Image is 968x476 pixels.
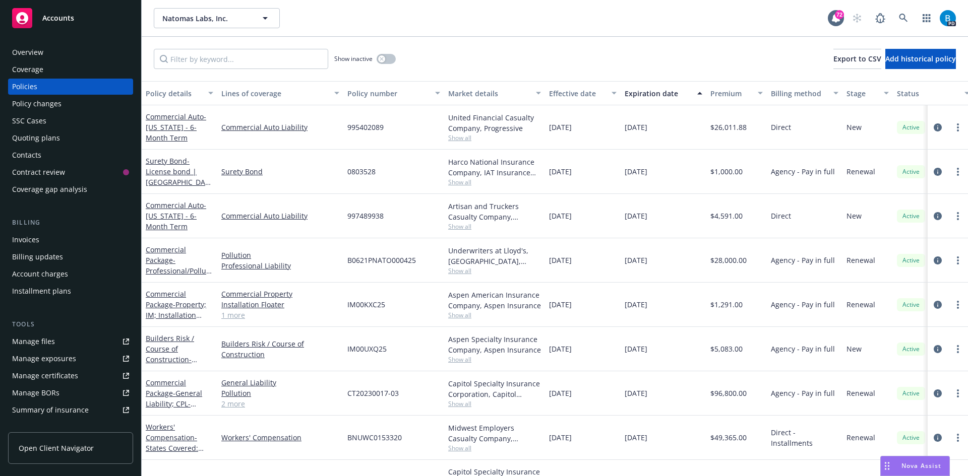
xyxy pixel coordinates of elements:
span: Accounts [42,14,74,22]
span: Agency - Pay in full [771,166,835,177]
span: Direct [771,211,791,221]
button: Nova Assist [880,456,950,476]
a: circleInformation [932,121,944,133]
a: circleInformation [932,166,944,178]
span: - License bond | [GEOGRAPHIC_DATA] Mfg Housing License Bond [146,156,211,208]
div: SSC Cases [12,113,46,129]
span: Agency - Pay in full [771,255,835,265]
span: [DATE] [549,166,572,177]
button: Expiration date [621,81,706,105]
span: [DATE] [549,388,572,398]
span: New [846,211,862,221]
span: $4,591.00 [710,211,743,221]
button: Stage [842,81,893,105]
span: Show all [448,444,541,452]
span: Show all [448,133,541,142]
button: Export to CSV [833,49,881,69]
button: Add historical policy [885,49,956,69]
a: Builders Risk / Course of Construction [146,333,213,385]
a: Overview [8,44,133,60]
div: Quoting plans [12,130,60,146]
span: New [846,344,862,354]
span: - Property; IM; Installation Floater [146,300,206,330]
a: more [952,166,964,178]
div: Underwriters at Lloyd's, [GEOGRAPHIC_DATA], [PERSON_NAME] of [GEOGRAPHIC_DATA], [GEOGRAPHIC_DATA] [448,245,541,266]
div: Stage [846,88,878,99]
a: Account charges [8,266,133,282]
div: Installment plans [12,283,71,299]
div: Lines of coverage [221,88,328,99]
a: Commercial Auto Liability [221,122,339,132]
span: [DATE] [625,122,647,132]
button: Market details [444,81,545,105]
div: Account charges [12,266,68,282]
a: circleInformation [932,210,944,222]
button: Policy number [343,81,444,105]
span: Show all [448,178,541,186]
div: Market details [448,88,530,99]
span: [DATE] [549,211,572,221]
a: Commercial Auto [146,112,206,143]
a: Start snowing [847,8,867,28]
div: Coverage [12,61,43,78]
div: Expiration date [625,88,691,99]
div: Aspen Specialty Insurance Company, Aspen Insurance [448,334,541,355]
span: Active [901,167,921,176]
span: $28,000.00 [710,255,747,265]
span: [DATE] [625,344,647,354]
div: Aspen American Insurance Company, Aspen Insurance [448,290,541,311]
span: Active [901,212,921,221]
span: $5,083.00 [710,344,743,354]
a: more [952,432,964,444]
span: Agency - Pay in full [771,344,835,354]
a: Summary of insurance [8,402,133,418]
div: Invoices [12,232,39,248]
a: Installment plans [8,283,133,299]
span: Show all [448,266,541,275]
span: CT20230017-03 [347,388,399,398]
span: [DATE] [625,388,647,398]
a: Contract review [8,164,133,180]
span: Agency - Pay in full [771,388,835,398]
a: Report a Bug [870,8,890,28]
span: Agency - Pay in full [771,299,835,310]
a: Workers' Compensation [221,432,339,443]
span: - [US_STATE] - 6-Month Term [146,112,206,143]
span: - [US_STATE] - 6-Month Term [146,200,206,231]
div: Manage BORs [12,385,59,401]
span: [DATE] [549,122,572,132]
a: SSC Cases [8,113,133,129]
span: [DATE] [625,299,647,310]
span: Active [901,389,921,398]
div: 72 [835,10,844,19]
span: 0803528 [347,166,376,177]
span: Open Client Navigator [19,443,94,453]
a: Commercial Auto Liability [221,211,339,221]
a: Manage exposures [8,351,133,367]
span: [DATE] [549,344,572,354]
span: Active [901,433,921,442]
a: Commercial Package [146,378,205,440]
a: Builders Risk / Course of Construction [221,338,339,360]
button: Billing method [767,81,842,105]
div: Summary of insurance [12,402,89,418]
a: more [952,210,964,222]
span: Active [901,256,921,265]
div: Drag to move [881,456,893,475]
span: [DATE] [549,299,572,310]
span: $1,291.00 [710,299,743,310]
span: BNUWC0153320 [347,432,402,443]
span: $49,365.00 [710,432,747,443]
a: Commercial Auto [146,200,206,231]
a: Manage certificates [8,368,133,384]
a: circleInformation [932,343,944,355]
span: New [846,122,862,132]
a: more [952,387,964,399]
span: [DATE] [625,255,647,265]
a: circleInformation [932,254,944,266]
div: United Financial Casualty Company, Progressive [448,112,541,133]
div: Coverage gap analysis [12,181,87,197]
span: 997489938 [347,211,384,221]
button: Lines of coverage [217,81,343,105]
a: Accounts [8,4,133,32]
